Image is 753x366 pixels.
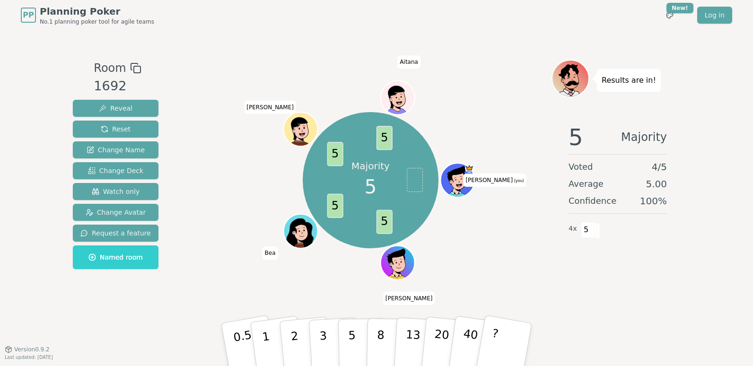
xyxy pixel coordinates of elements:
[697,7,732,24] a: Log in
[23,9,34,21] span: PP
[14,346,50,353] span: Version 0.9.2
[73,204,158,221] button: Change Avatar
[73,100,158,117] button: Reveal
[244,101,296,114] span: Click to change your name
[40,5,154,18] span: Planning Poker
[88,166,143,175] span: Change Deck
[73,183,158,200] button: Watch only
[569,177,604,191] span: Average
[397,55,420,69] span: Click to change your name
[441,164,473,196] button: Click to change your avatar
[351,159,390,173] p: Majority
[5,355,53,360] span: Last updated: [DATE]
[5,346,50,353] button: Version0.9.2
[602,74,656,87] p: Results are in!
[73,141,158,158] button: Change Name
[99,104,132,113] span: Reveal
[640,194,667,208] span: 100 %
[569,224,577,234] span: 4 x
[621,126,667,148] span: Majority
[569,160,593,174] span: Voted
[569,126,583,148] span: 5
[94,77,141,96] div: 1692
[513,179,524,183] span: (you)
[263,246,278,260] span: Click to change your name
[376,126,392,150] span: 5
[661,7,678,24] button: New!
[86,208,146,217] span: Change Avatar
[365,173,376,201] span: 5
[73,225,158,242] button: Request a feature
[463,174,526,187] span: Click to change your name
[327,194,343,218] span: 5
[581,222,592,238] span: 5
[94,60,126,77] span: Room
[383,292,435,305] span: Click to change your name
[646,177,667,191] span: 5.00
[73,121,158,138] button: Reset
[376,210,392,234] span: 5
[80,228,151,238] span: Request a feature
[101,124,131,134] span: Reset
[569,194,616,208] span: Confidence
[327,142,343,166] span: 5
[465,164,473,173] span: Alba is the host
[87,145,145,155] span: Change Name
[88,253,143,262] span: Named room
[73,245,158,269] button: Named room
[21,5,154,26] a: PPPlanning PokerNo.1 planning poker tool for agile teams
[666,3,693,13] div: New!
[73,162,158,179] button: Change Deck
[92,187,140,196] span: Watch only
[40,18,154,26] span: No.1 planning poker tool for agile teams
[652,160,667,174] span: 4 / 5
